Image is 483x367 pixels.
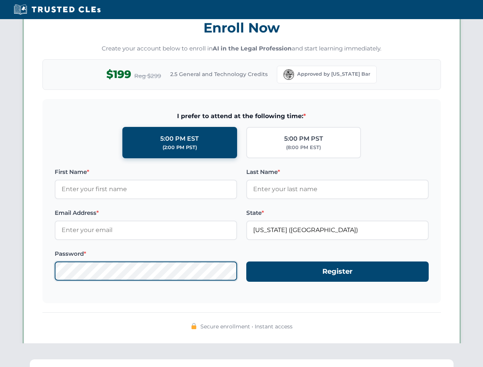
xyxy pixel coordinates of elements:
[134,71,161,81] span: Reg $299
[286,144,321,151] div: (8:00 PM EST)
[163,144,197,151] div: (2:00 PM PST)
[55,221,237,240] input: Enter your email
[200,322,293,331] span: Secure enrollment • Instant access
[246,221,429,240] input: Florida (FL)
[42,16,441,40] h3: Enroll Now
[55,111,429,121] span: I prefer to attend at the following time:
[170,70,268,78] span: 2.5 General and Technology Credits
[283,69,294,80] img: Florida Bar
[284,134,323,144] div: 5:00 PM PST
[55,167,237,177] label: First Name
[106,66,131,83] span: $199
[297,70,370,78] span: Approved by [US_STATE] Bar
[246,261,429,282] button: Register
[42,44,441,53] p: Create your account below to enroll in and start learning immediately.
[160,134,199,144] div: 5:00 PM EST
[11,4,103,15] img: Trusted CLEs
[246,180,429,199] input: Enter your last name
[55,249,237,258] label: Password
[191,323,197,329] img: 🔒
[213,45,292,52] strong: AI in the Legal Profession
[246,208,429,218] label: State
[246,167,429,177] label: Last Name
[55,180,237,199] input: Enter your first name
[55,208,237,218] label: Email Address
